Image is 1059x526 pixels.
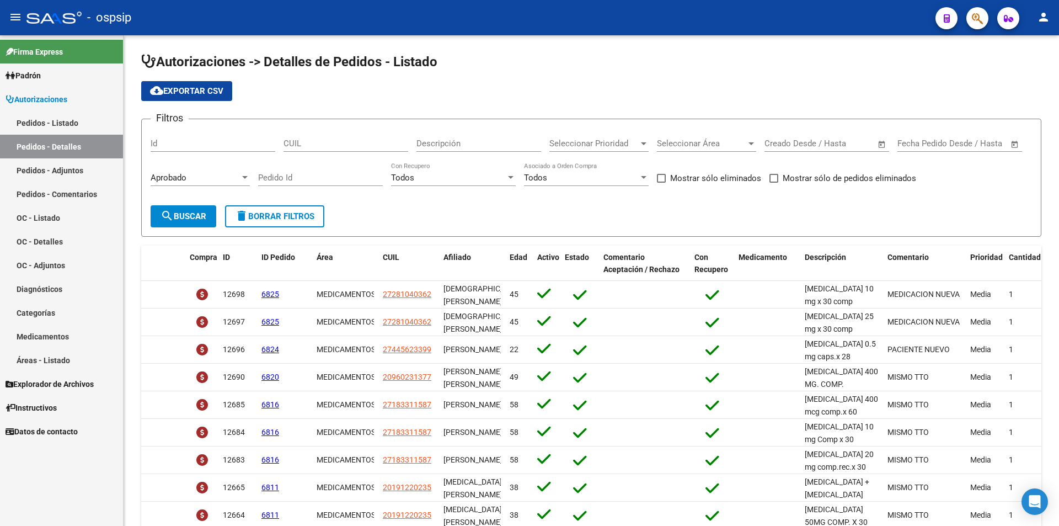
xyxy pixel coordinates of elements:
span: Medicamento [739,253,787,262]
span: 27183311587 [383,400,431,409]
datatable-header-cell: ID Pedido [257,246,312,282]
span: Padrón [6,70,41,82]
div: Media [970,454,1000,466]
span: Todos [524,173,547,183]
input: Start date [897,139,933,148]
span: MEDICAMENTOS [317,317,376,326]
span: 45 [510,317,518,326]
span: MEDICACION NUEVA [887,290,960,299]
span: 6811 [261,511,279,519]
span: [PERSON_NAME] [443,455,502,464]
datatable-header-cell: Descripción [800,246,883,282]
span: 6816 [261,428,279,437]
div: Open Intercom Messenger [1021,488,1048,515]
div: Media [970,316,1000,328]
span: MISMO TTO [887,428,929,437]
mat-icon: delete [235,209,248,222]
span: 6825 [261,317,279,326]
span: [DEMOGRAPHIC_DATA] [PERSON_NAME] [443,312,524,333]
span: Buscar [161,211,206,221]
span: [PERSON_NAME] [443,345,502,354]
span: MEDICAMENTOS [317,345,376,354]
div: Media [970,399,1000,411]
span: 6825 [261,290,279,299]
span: Con Recupero [694,253,728,274]
span: 12683 [223,455,245,464]
span: 27183311587 [383,428,431,437]
span: MEDICAMENTOS [317,428,376,437]
span: 1 [1009,290,1013,299]
span: Compra [190,253,217,262]
div: Media [970,481,1000,494]
span: Firma Express [6,46,63,58]
span: Borrar Filtros [235,211,314,221]
span: 27445623399 [383,345,431,354]
span: CUIL [383,253,399,262]
span: Mostrar sólo eliminados [670,172,761,185]
span: MEDICAMENTOS [317,455,376,464]
span: Estado [565,253,589,262]
span: 1 [1009,400,1013,409]
span: 38 [510,511,518,519]
span: 38 [510,483,518,492]
button: Open calendar [1009,138,1021,151]
span: [PERSON_NAME] [443,428,502,437]
span: MISMO TTO [887,400,929,409]
span: 27281040362 [383,290,431,299]
span: - ospsip [87,6,131,30]
span: MEDICACION NUEVA [887,317,960,326]
datatable-header-cell: Afiliado [439,246,505,282]
div: Media [970,371,1000,384]
span: 27281040362 [383,317,431,326]
mat-icon: cloud_download [150,84,163,97]
span: Aprobado [151,173,186,183]
span: 12698 [223,290,245,299]
span: [MEDICAL_DATA][PERSON_NAME] [443,477,502,499]
span: 49 [510,373,518,381]
span: MISMO TTO [887,483,929,492]
span: 12684 [223,428,245,437]
span: 45 [510,290,518,299]
datatable-header-cell: Con Recupero [690,246,734,282]
span: MISMO TTO [887,455,929,464]
span: PACIENTE NUEVO [887,345,950,354]
span: 1 [1009,428,1013,437]
datatable-header-cell: Compra [185,246,218,282]
span: Instructivos [6,402,57,414]
span: 20191220235 [383,511,431,519]
span: 12697 [223,317,245,326]
span: 20191220235 [383,483,431,492]
mat-icon: menu [9,10,22,24]
span: Comentario Aceptación / Rechazo [603,253,680,274]
span: [MEDICAL_DATA] 400 MG. COMP. RECUBIERTOS X 30 [805,367,878,401]
span: Explorador de Archivos [6,378,94,390]
span: Mostrar sólo de pedidos eliminados [783,172,916,185]
span: 6820 [261,373,279,381]
span: [MEDICAL_DATA] 0.5 mg caps.x 28 [805,339,876,361]
span: MEDICAMENTOS [317,483,376,492]
datatable-header-cell: Área [312,246,378,282]
span: [MEDICAL_DATA] 25 mg x 30 comp [805,312,874,333]
datatable-header-cell: Edad [505,246,533,282]
span: 12664 [223,511,245,519]
span: 22 [510,345,518,354]
datatable-header-cell: Prioridad [966,246,1004,282]
span: 12696 [223,345,245,354]
span: 58 [510,428,518,437]
span: 58 [510,400,518,409]
datatable-header-cell: Comentario [883,246,966,282]
span: [MEDICAL_DATA] 10 mg Comp x 30 [805,422,874,444]
input: Start date [764,139,800,148]
datatable-header-cell: ID [218,246,257,282]
span: [MEDICAL_DATA] 400 mcg comp.x 60 [805,395,878,416]
input: End date [810,139,864,148]
datatable-header-cell: Medicamento [734,246,800,282]
span: ID [223,253,230,262]
span: Descripción [805,253,846,262]
datatable-header-cell: Activo [533,246,560,282]
span: Cantidad [1009,253,1041,262]
span: Seleccionar Área [657,139,746,148]
span: Área [317,253,333,262]
h3: Filtros [151,110,189,126]
span: [DEMOGRAPHIC_DATA] [PERSON_NAME] [443,284,524,306]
